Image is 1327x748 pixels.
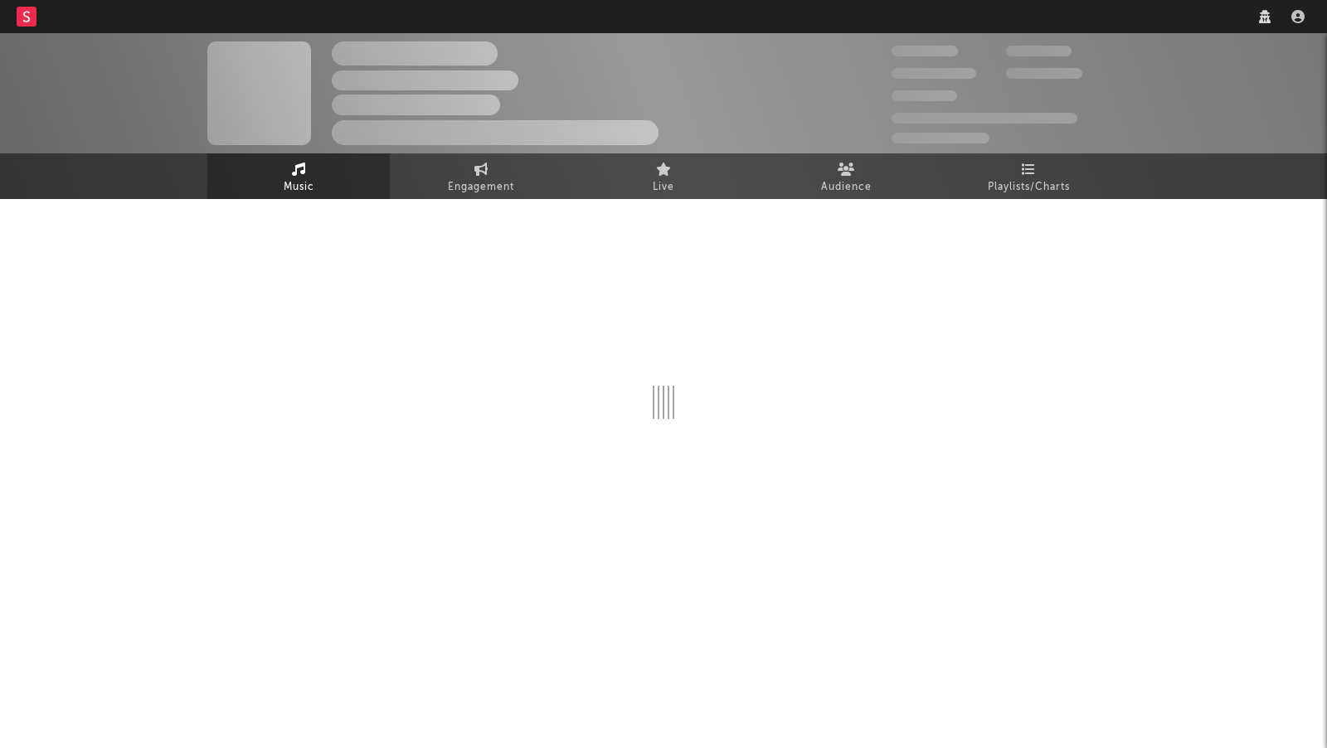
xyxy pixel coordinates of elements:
[892,133,989,143] span: Jump Score: 85.0
[755,153,937,199] a: Audience
[892,68,976,79] span: 50,000,000
[653,177,674,197] span: Live
[448,177,514,197] span: Engagement
[207,153,390,199] a: Music
[821,177,872,197] span: Audience
[892,113,1077,124] span: 50,000,000 Monthly Listeners
[892,90,957,101] span: 100,000
[937,153,1120,199] a: Playlists/Charts
[1006,46,1072,56] span: 100,000
[390,153,572,199] a: Engagement
[284,177,314,197] span: Music
[892,46,958,56] span: 300,000
[988,177,1070,197] span: Playlists/Charts
[1006,68,1082,79] span: 1,000,000
[572,153,755,199] a: Live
